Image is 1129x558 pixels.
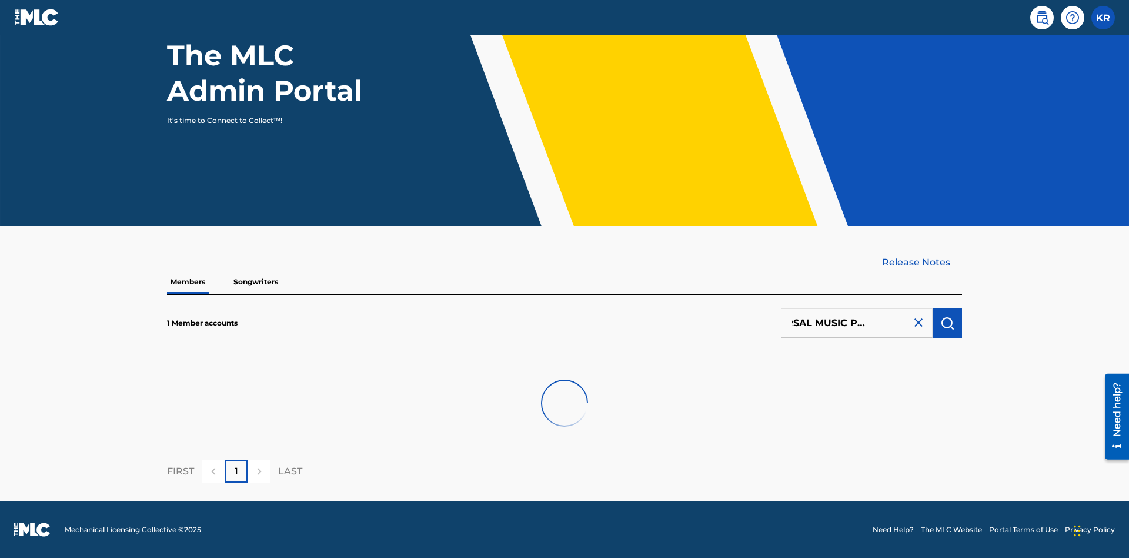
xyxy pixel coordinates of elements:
[167,2,387,108] h1: Welcome to The MLC Admin Portal
[230,270,282,294] p: Songwriters
[1065,11,1080,25] img: help
[541,380,588,427] img: preloader
[921,524,982,535] a: The MLC Website
[1061,6,1084,29] div: Help
[167,318,238,328] p: 1 Member accounts
[65,524,201,535] span: Mechanical Licensing Collective © 2025
[1035,11,1049,25] img: search
[1096,369,1129,466] iframe: Resource Center
[167,115,371,126] p: It's time to Connect to Collect™!
[911,315,926,330] img: close
[882,255,962,270] a: Release Notes
[235,464,238,479] p: 1
[1074,513,1081,549] div: Drag
[781,308,933,338] input: Search Members
[873,524,914,535] a: Need Help?
[167,270,209,294] p: Members
[1091,6,1115,29] div: User Menu
[1030,6,1054,29] a: Public Search
[14,523,51,537] img: logo
[14,9,59,26] img: MLC Logo
[167,464,194,479] p: FIRST
[278,464,302,479] p: LAST
[940,316,954,330] img: Search Works
[1065,524,1115,535] a: Privacy Policy
[1070,501,1129,558] iframe: Chat Widget
[989,524,1058,535] a: Portal Terms of Use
